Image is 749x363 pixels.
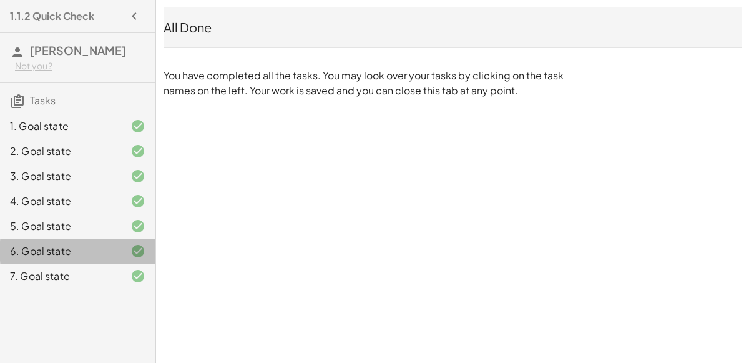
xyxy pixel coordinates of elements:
i: Task finished and correct. [130,219,145,234]
h4: 1.1.2 Quick Check [10,9,94,24]
span: Tasks [30,94,56,107]
i: Task finished and correct. [130,169,145,184]
div: 5. Goal state [10,219,110,234]
div: 1. Goal state [10,119,110,134]
i: Task finished and correct. [130,244,145,259]
i: Task finished and correct. [130,119,145,134]
div: 2. Goal state [10,144,110,159]
i: Task finished and correct. [130,269,145,284]
div: 6. Goal state [10,244,110,259]
div: Not you? [15,60,145,72]
div: All Done [164,19,742,36]
i: Task finished and correct. [130,194,145,209]
i: Task finished and correct. [130,144,145,159]
p: You have completed all the tasks. You may look over your tasks by clicking on the task names on t... [164,68,569,98]
div: 4. Goal state [10,194,110,209]
div: 3. Goal state [10,169,110,184]
span: [PERSON_NAME] [30,43,126,57]
div: 7. Goal state [10,269,110,284]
